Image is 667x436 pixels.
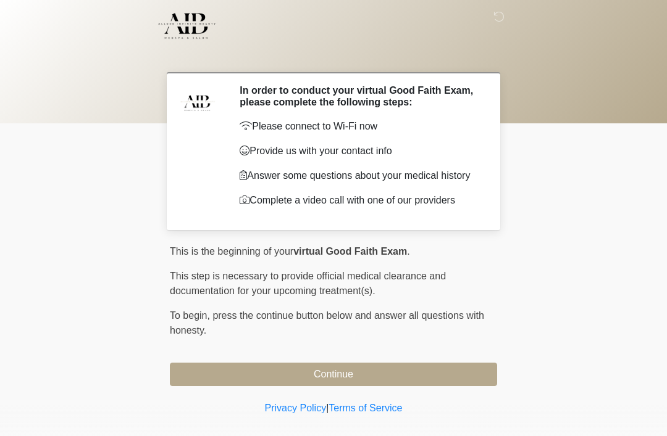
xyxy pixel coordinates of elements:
span: This is the beginning of your [170,246,293,257]
img: Agent Avatar [179,84,216,121]
img: Allure Infinite Beauty Logo [157,9,216,43]
span: press the continue button below and answer all questions with honesty. [170,310,484,335]
h1: ‎ ‎ [161,44,506,67]
span: . [407,246,409,257]
p: Provide us with your contact info [240,144,479,158]
p: Answer some questions about your medical history [240,168,479,183]
span: To begin, [170,310,212,321]
button: Continue [170,363,497,386]
a: Privacy Policy [265,403,327,413]
strong: virtual Good Faith Exam [293,246,407,257]
span: This step is necessary to provide official medical clearance and documentation for your upcoming ... [170,271,446,296]
h2: In order to conduct your virtual Good Faith Exam, please complete the following steps: [240,84,479,108]
a: | [326,403,329,413]
a: Terms of Service [329,403,402,413]
p: Complete a video call with one of our providers [240,193,479,208]
p: Please connect to Wi-Fi now [240,119,479,134]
